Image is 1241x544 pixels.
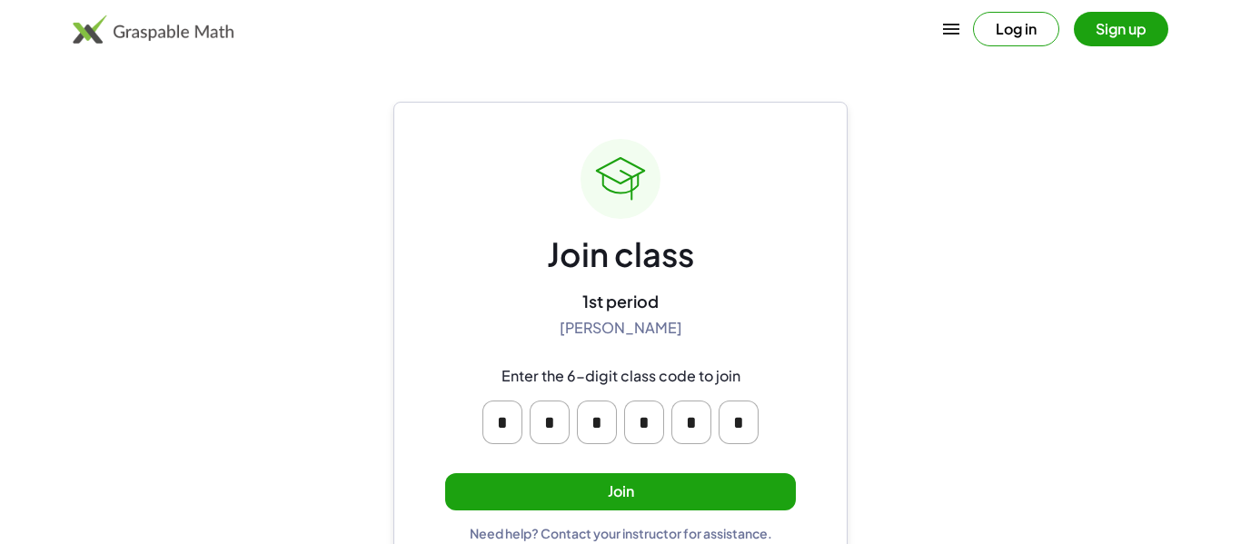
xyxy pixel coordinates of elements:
div: Join class [547,233,694,276]
input: Please enter OTP character 3 [577,401,617,444]
div: Enter the 6-digit class code to join [501,367,740,386]
button: Sign up [1074,12,1168,46]
button: Join [445,473,796,510]
input: Please enter OTP character 2 [530,401,570,444]
div: [PERSON_NAME] [560,319,682,338]
input: Please enter OTP character 1 [482,401,522,444]
input: Please enter OTP character 6 [719,401,759,444]
input: Please enter OTP character 4 [624,401,664,444]
div: Need help? Contact your instructor for assistance. [470,525,772,541]
input: Please enter OTP character 5 [671,401,711,444]
button: Log in [973,12,1059,46]
div: 1st period [582,291,659,312]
